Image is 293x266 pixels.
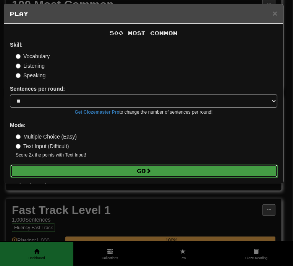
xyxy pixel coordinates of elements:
[273,9,277,18] span: ×
[16,64,21,69] input: Listening
[75,109,120,115] a: Get Clozemaster Pro
[10,165,278,178] button: Go
[110,30,178,36] span: 500 Most Common
[16,73,21,78] input: Speaking
[10,85,65,93] label: Sentences per round:
[16,152,277,158] small: Score 2x the points with Text Input !
[16,144,21,149] input: Text Input (Difficult)
[16,54,21,59] input: Vocabulary
[16,142,69,150] label: Text Input (Difficult)
[10,10,277,18] h5: Play
[16,72,45,79] label: Speaking
[273,9,277,17] button: Close
[16,134,21,139] input: Multiple Choice (Easy)
[16,52,50,60] label: Vocabulary
[10,109,277,116] small: to change the number of sentences per round!
[10,42,23,48] strong: Skill:
[10,122,26,128] strong: Mode:
[16,133,77,140] label: Multiple Choice (Easy)
[16,62,45,70] label: Listening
